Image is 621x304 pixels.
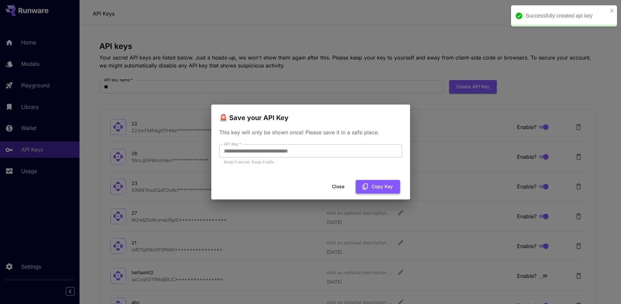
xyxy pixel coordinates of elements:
p: This key will only be shown once! Please save it in a safe place. [219,128,402,136]
div: Successfully created api key [526,12,608,20]
h2: 🚨 Save your API Key [211,105,410,123]
label: API Key [224,141,241,147]
button: Close [323,180,353,194]
button: close [610,8,614,13]
button: Copy Key [356,180,400,194]
p: Keep it secret. Keep it safe. [224,159,397,165]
